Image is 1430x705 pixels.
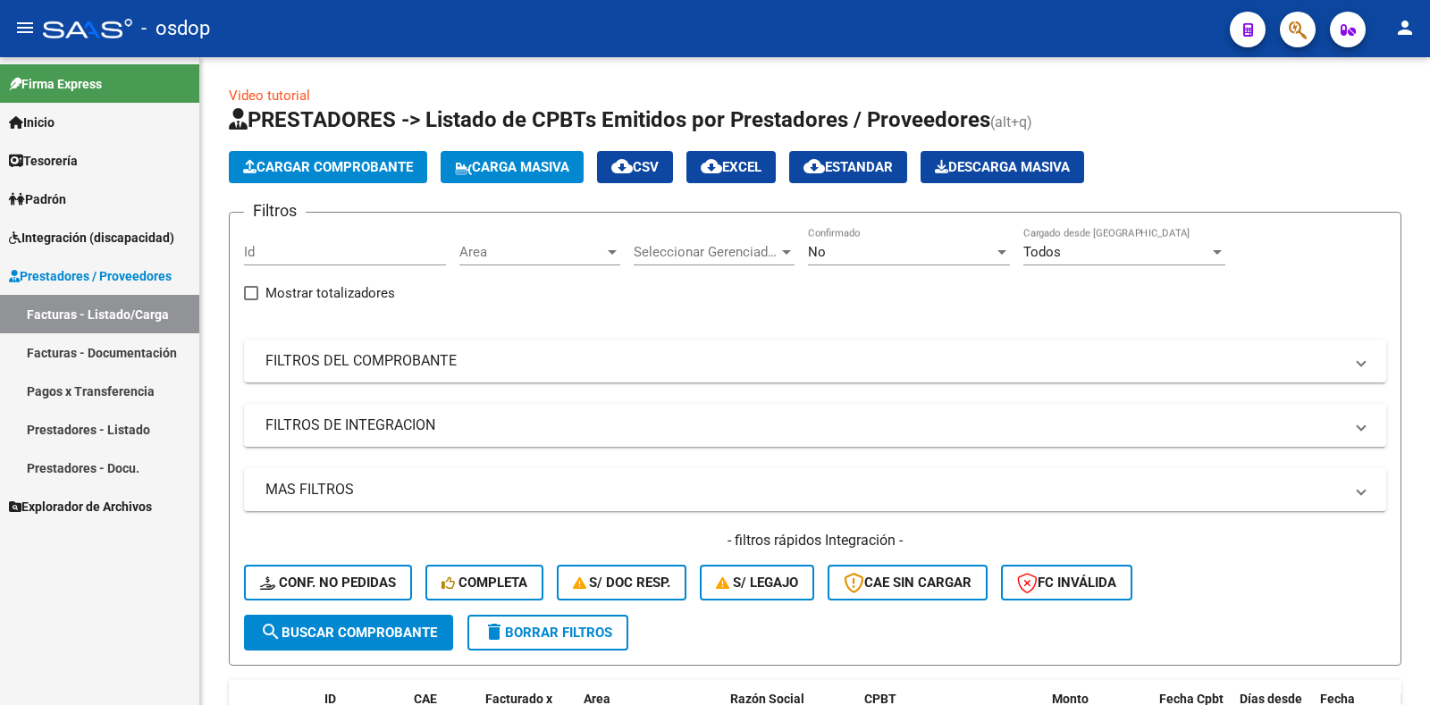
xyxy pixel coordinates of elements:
[1394,17,1416,38] mat-icon: person
[9,151,78,171] span: Tesorería
[844,575,972,591] span: CAE SIN CARGAR
[9,189,66,209] span: Padrón
[634,244,778,260] span: Seleccionar Gerenciador
[484,621,505,642] mat-icon: delete
[244,404,1386,447] mat-expansion-panel-header: FILTROS DE INTEGRACION
[244,340,1386,382] mat-expansion-panel-header: FILTROS DEL COMPROBANTE
[441,151,584,183] button: Carga Masiva
[921,151,1084,183] app-download-masive: Descarga masiva de comprobantes (adjuntos)
[990,113,1032,130] span: (alt+q)
[265,351,1343,371] mat-panel-title: FILTROS DEL COMPROBANTE
[484,625,612,641] span: Borrar Filtros
[244,615,453,650] button: Buscar Comprobante
[9,266,172,286] span: Prestadores / Proveedores
[700,565,814,600] button: S/ legajo
[260,621,282,642] mat-icon: search
[789,151,907,183] button: Estandar
[455,159,569,175] span: Carga Masiva
[597,151,673,183] button: CSV
[467,615,628,650] button: Borrar Filtros
[716,575,798,591] span: S/ legajo
[244,531,1386,550] h4: - filtros rápidos Integración -
[921,151,1084,183] button: Descarga Masiva
[141,9,210,48] span: - osdop
[260,575,396,591] span: Conf. no pedidas
[935,159,1070,175] span: Descarga Masiva
[1369,644,1412,687] iframe: Intercom live chat
[9,113,55,132] span: Inicio
[459,244,604,260] span: Area
[229,151,427,183] button: Cargar Comprobante
[9,497,152,516] span: Explorador de Archivos
[244,468,1386,511] mat-expansion-panel-header: MAS FILTROS
[686,151,776,183] button: EXCEL
[265,480,1343,499] mat-panel-title: MAS FILTROS
[611,155,633,177] mat-icon: cloud_download
[243,159,413,175] span: Cargar Comprobante
[573,575,671,591] span: S/ Doc Resp.
[557,565,687,600] button: S/ Doc Resp.
[244,565,412,600] button: Conf. no pedidas
[229,107,990,132] span: PRESTADORES -> Listado de CPBTs Emitidos por Prestadores / Proveedores
[1001,565,1132,600] button: FC Inválida
[803,159,893,175] span: Estandar
[803,155,825,177] mat-icon: cloud_download
[260,625,437,641] span: Buscar Comprobante
[611,159,659,175] span: CSV
[265,415,1343,435] mat-panel-title: FILTROS DE INTEGRACION
[265,282,395,304] span: Mostrar totalizadores
[9,228,174,248] span: Integración (discapacidad)
[808,244,826,260] span: No
[14,17,36,38] mat-icon: menu
[1017,575,1116,591] span: FC Inválida
[701,155,722,177] mat-icon: cloud_download
[9,74,102,94] span: Firma Express
[244,198,306,223] h3: Filtros
[229,88,310,104] a: Video tutorial
[425,565,543,600] button: Completa
[701,159,761,175] span: EXCEL
[828,565,988,600] button: CAE SIN CARGAR
[442,575,527,591] span: Completa
[1023,244,1061,260] span: Todos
